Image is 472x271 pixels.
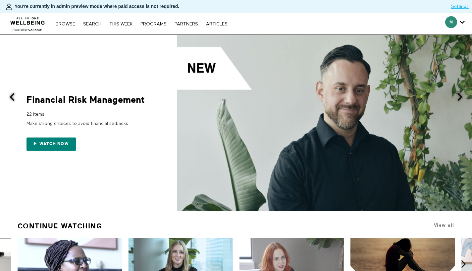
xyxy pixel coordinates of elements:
div: Secondary [440,13,470,34]
img: person-bdfc0eaa9744423c596e6e1c01710c89950b1dff7c83b5d61d716cfd8139584f.svg [5,3,13,11]
nav: Primary [52,20,231,27]
a: Settings [451,3,469,10]
a: THIS WEEK [106,22,136,26]
a: Search [80,22,105,26]
a: ARTICLES [203,22,231,26]
img: CARAVAN [8,12,48,32]
a: Browse [52,22,79,26]
a: PARTNERS [171,22,201,26]
a: Continue Watching [18,219,102,233]
a: PROGRAMS [137,22,170,26]
a: View all [434,223,454,228]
